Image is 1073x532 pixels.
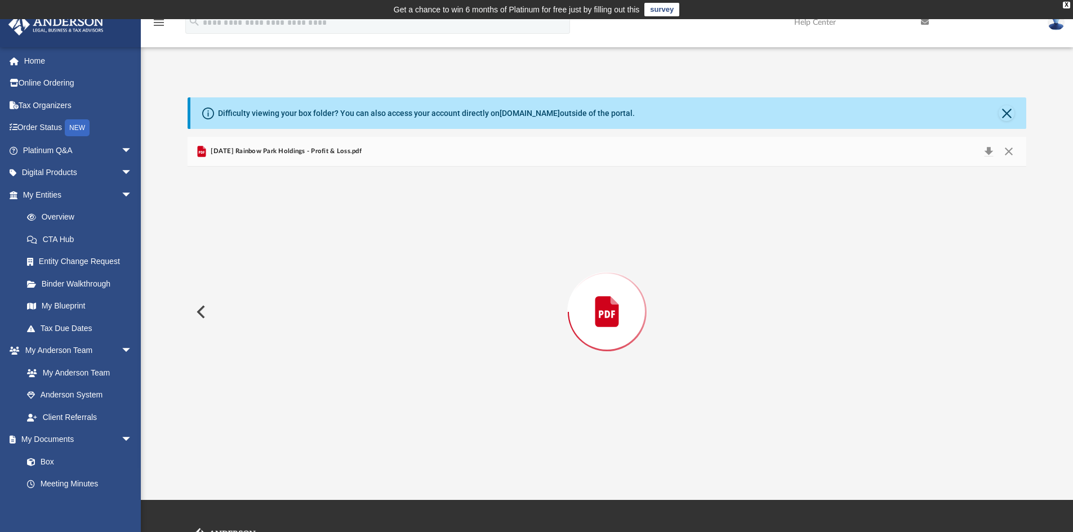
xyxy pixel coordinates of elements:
i: search [188,15,201,28]
a: My Documentsarrow_drop_down [8,428,144,451]
div: close [1063,2,1070,8]
a: Box [16,450,138,473]
div: Difficulty viewing your box folder? You can also access your account directly on outside of the p... [218,108,635,119]
a: My Entitiesarrow_drop_down [8,184,149,206]
button: Download [978,144,999,159]
a: Digital Productsarrow_drop_down [8,162,149,184]
button: Previous File [188,296,212,328]
img: Anderson Advisors Platinum Portal [5,14,107,35]
a: My Anderson Teamarrow_drop_down [8,339,144,362]
a: Binder Walkthrough [16,272,149,295]
button: Close [999,105,1014,121]
i: menu [152,16,166,29]
a: menu [152,21,166,29]
a: Anderson System [16,384,144,406]
button: Close [999,144,1019,159]
div: Get a chance to win 6 months of Platinum for free just by filling out this [394,3,640,16]
a: My Blueprint [16,295,144,318]
span: arrow_drop_down [121,339,144,363]
div: NEW [65,119,90,136]
span: [DATE] Rainbow Park Holdings - Profit & Loss.pdf [208,146,362,157]
span: arrow_drop_down [121,162,144,185]
span: arrow_drop_down [121,428,144,451]
a: My Anderson Team [16,361,138,384]
div: Preview [188,137,1027,457]
a: Meeting Minutes [16,473,144,495]
span: arrow_drop_down [121,184,144,207]
a: Home [8,50,149,72]
a: Platinum Q&Aarrow_drop_down [8,139,149,162]
a: Online Ordering [8,72,149,95]
a: [DOMAIN_NAME] [500,109,560,118]
a: CTA Hub [16,228,149,251]
a: Tax Due Dates [16,317,149,339]
span: arrow_drop_down [121,139,144,162]
a: Client Referrals [16,406,144,428]
a: Overview [16,206,149,229]
a: Tax Organizers [8,94,149,117]
img: User Pic [1048,14,1065,30]
a: survey [644,3,679,16]
a: Order StatusNEW [8,117,149,140]
a: Entity Change Request [16,251,149,273]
